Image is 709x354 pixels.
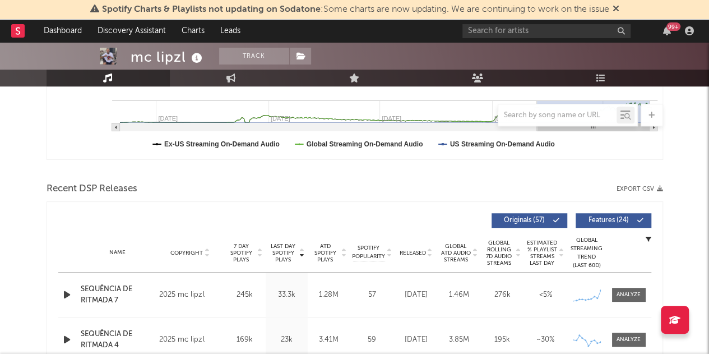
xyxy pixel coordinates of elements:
div: 3.41M [311,334,347,346]
div: [DATE] [397,289,435,301]
button: Export CSV [617,186,663,192]
div: 2025 mc lipzl [159,333,220,347]
span: Spotify Popularity [352,244,385,261]
text: US Streaming On-Demand Audio [450,140,554,148]
span: 7 Day Spotify Plays [226,243,256,263]
span: Last Day Spotify Plays [268,243,298,263]
div: 99 + [666,22,680,31]
div: 3.85M [441,334,478,346]
span: Recent DSP Releases [47,182,137,196]
span: Dismiss [613,5,619,14]
button: 99+ [663,26,671,35]
a: Dashboard [36,20,90,42]
div: 195k [484,334,521,346]
input: Search by song name or URL [498,111,617,120]
span: Estimated % Playlist Streams Last Day [527,240,558,266]
div: [DATE] [397,334,435,346]
div: 276k [484,289,521,301]
div: 23k [268,334,305,346]
span: Copyright [170,250,203,256]
div: <5% [527,289,564,301]
div: 33.3k [268,289,305,301]
div: ~ 30 % [527,334,564,346]
button: Originals(57) [492,213,567,228]
div: Global Streaming Trend (Last 60D) [570,236,604,270]
input: Search for artists [462,24,631,38]
a: Discovery Assistant [90,20,174,42]
button: Features(24) [576,213,651,228]
text: Global Streaming On-Demand Audio [306,140,423,148]
span: Global Rolling 7D Audio Streams [484,240,515,266]
div: 245k [226,289,263,301]
div: Name [81,249,154,257]
span: : Some charts are now updating. We are continuing to work on the issue [102,5,609,14]
a: Charts [174,20,212,42]
div: 1.46M [441,289,478,301]
span: ATD Spotify Plays [311,243,340,263]
text: Ex-US Streaming On-Demand Audio [164,140,280,148]
a: Leads [212,20,248,42]
div: mc lipzl [131,48,205,66]
div: 2025 mc lipzl [159,288,220,302]
span: Features ( 24 ) [583,217,634,224]
div: 169k [226,334,263,346]
span: Spotify Charts & Playlists not updating on Sodatone [102,5,321,14]
button: Track [219,48,289,65]
span: Originals ( 57 ) [499,217,550,224]
span: Released [400,250,426,256]
span: Global ATD Audio Streams [441,243,471,263]
a: SEQUÊNCIA DE RITMADA 7 [81,284,154,306]
div: 59 [353,334,392,346]
div: 57 [353,289,392,301]
div: 1.28M [311,289,347,301]
a: SEQUÊNCIA DE RITMADA 4 [81,329,154,351]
